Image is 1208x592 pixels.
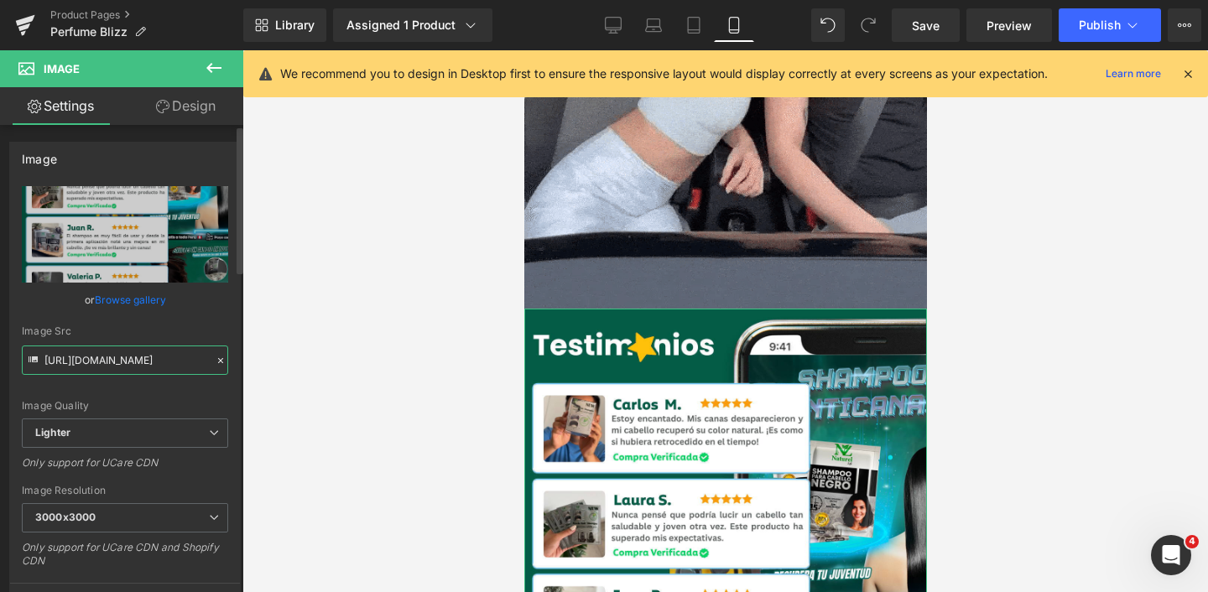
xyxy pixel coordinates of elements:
[280,65,1048,83] p: We recommend you to design in Desktop first to ensure the responsive layout would display correct...
[346,17,479,34] div: Assigned 1 Product
[22,485,228,496] div: Image Resolution
[674,8,714,42] a: Tablet
[243,8,326,42] a: New Library
[22,325,228,337] div: Image Src
[851,8,885,42] button: Redo
[50,8,243,22] a: Product Pages
[912,17,940,34] span: Save
[125,87,247,125] a: Design
[1168,8,1201,42] button: More
[35,426,70,439] b: Lighter
[50,25,128,39] span: Perfume Blizz
[95,285,166,314] a: Browse gallery
[22,291,228,309] div: or
[714,8,754,42] a: Mobile
[1099,64,1168,84] a: Learn more
[633,8,674,42] a: Laptop
[22,456,228,480] div: Only support for UCare CDN
[22,400,228,412] div: Image Quality
[1079,18,1121,32] span: Publish
[22,143,57,166] div: Image
[966,8,1052,42] a: Preview
[811,8,845,42] button: Undo
[593,8,633,42] a: Desktop
[1059,8,1161,42] button: Publish
[987,17,1032,34] span: Preview
[1151,535,1191,575] iframe: Intercom live chat
[35,511,96,523] b: 3000x3000
[22,345,228,375] input: Link
[275,18,315,33] span: Library
[44,62,80,75] span: Image
[1185,535,1199,548] span: 4
[22,541,228,579] div: Only support for UCare CDN and Shopify CDN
